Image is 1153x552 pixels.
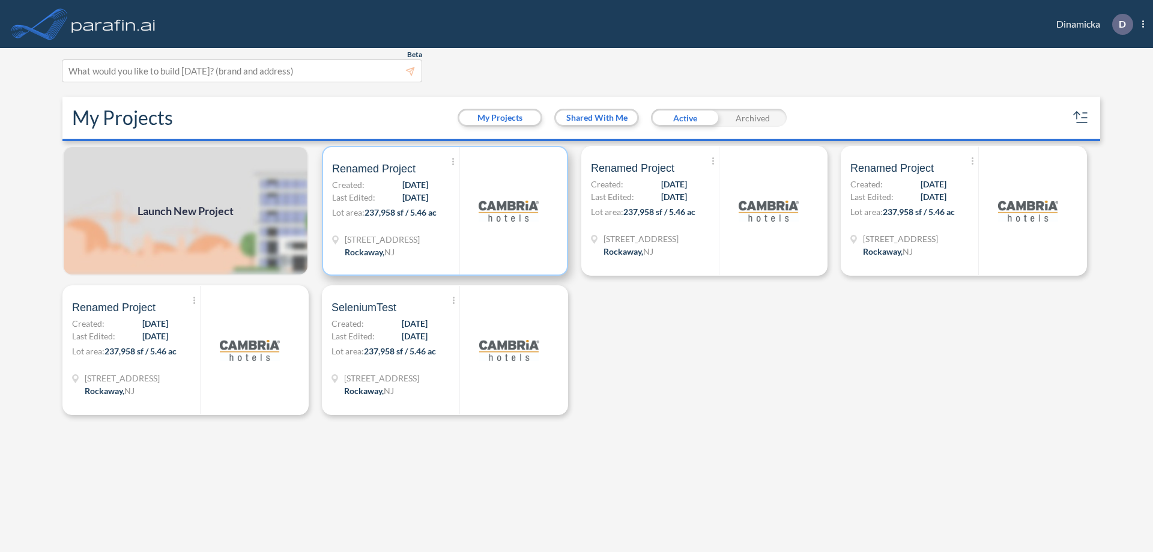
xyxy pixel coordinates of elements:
span: Renamed Project [591,161,674,175]
span: 237,958 sf / 5.46 ac [104,346,177,356]
div: Dinamicka [1038,14,1144,35]
span: [DATE] [402,330,428,342]
span: Created: [331,317,364,330]
span: Last Edited: [72,330,115,342]
img: add [62,146,309,276]
button: sort [1071,108,1091,127]
span: [DATE] [661,190,687,203]
span: Rockaway , [344,386,384,396]
a: Launch New Project [62,146,309,276]
span: 237,958 sf / 5.46 ac [364,346,436,356]
span: Lot area: [591,207,623,217]
img: logo [220,320,280,380]
div: Rockaway, NJ [85,384,135,397]
span: Last Edited: [332,191,375,204]
span: [DATE] [402,178,428,191]
div: Rockaway, NJ [344,384,394,397]
span: Last Edited: [850,190,894,203]
span: Created: [72,317,104,330]
span: Lot area: [850,207,883,217]
div: Active [651,109,719,127]
span: Created: [332,178,365,191]
span: Renamed Project [72,300,156,315]
span: [DATE] [142,330,168,342]
span: Renamed Project [850,161,934,175]
span: 237,958 sf / 5.46 ac [623,207,695,217]
span: Beta [407,50,422,59]
span: [DATE] [921,190,946,203]
span: Rockaway , [863,246,903,256]
img: logo [479,181,539,241]
div: Rockaway, NJ [345,246,395,258]
span: Last Edited: [591,190,634,203]
span: Lot area: [332,207,365,217]
span: 321 Mt Hope Ave [85,372,160,384]
span: Lot area: [72,346,104,356]
div: Rockaway, NJ [604,245,653,258]
span: NJ [903,246,913,256]
span: 321 Mt Hope Ave [344,372,419,384]
span: [DATE] [402,191,428,204]
span: [DATE] [142,317,168,330]
span: 237,958 sf / 5.46 ac [365,207,437,217]
span: [DATE] [921,178,946,190]
h2: My Projects [72,106,173,129]
button: Shared With Me [556,111,637,125]
span: Created: [591,178,623,190]
span: Launch New Project [138,203,234,219]
span: Last Edited: [331,330,375,342]
span: Created: [850,178,883,190]
img: logo [479,320,539,380]
span: SeleniumTest [331,300,396,315]
div: Rockaway, NJ [863,245,913,258]
span: Rockaway , [604,246,643,256]
span: NJ [384,386,394,396]
span: 237,958 sf / 5.46 ac [883,207,955,217]
span: [DATE] [661,178,687,190]
span: NJ [124,386,135,396]
span: Renamed Project [332,162,416,176]
img: logo [739,181,799,241]
span: NJ [384,247,395,257]
button: My Projects [459,111,540,125]
span: 321 Mt Hope Ave [604,232,679,245]
span: Rockaway , [85,386,124,396]
p: D [1119,19,1126,29]
span: [DATE] [402,317,428,330]
span: 321 Mt Hope Ave [863,232,938,245]
span: NJ [643,246,653,256]
span: Lot area: [331,346,364,356]
span: Rockaway , [345,247,384,257]
div: Archived [719,109,787,127]
img: logo [998,181,1058,241]
span: 321 Mt Hope Ave [345,233,420,246]
img: logo [69,12,158,36]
